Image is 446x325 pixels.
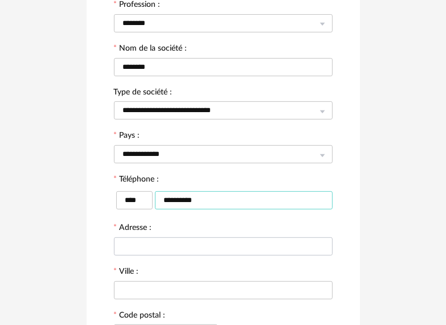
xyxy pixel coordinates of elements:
label: Type de société : [114,88,173,98]
label: Ville : [114,268,139,278]
label: Adresse : [114,224,152,234]
label: Profession : [114,1,161,11]
label: Téléphone : [114,175,159,186]
label: Code postal : [114,311,166,322]
label: Nom de la société : [114,44,187,55]
label: Pays : [114,131,140,142]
